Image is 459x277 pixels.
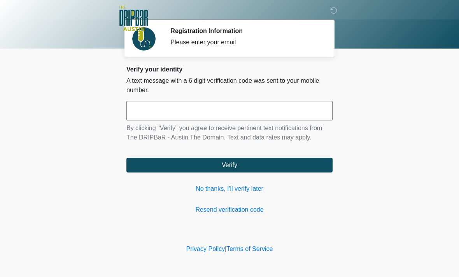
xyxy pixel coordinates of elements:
p: A text message with a 6 digit verification code was sent to your mobile number. [126,76,333,95]
a: | [225,246,226,252]
a: No thanks, I'll verify later [126,184,333,193]
a: Terms of Service [226,246,273,252]
a: Privacy Policy [186,246,225,252]
a: Resend verification code [126,205,333,214]
img: The DRIPBaR - Austin The Domain Logo [119,6,148,31]
div: Please enter your email [170,38,321,47]
h2: Verify your identity [126,66,333,73]
p: By clicking "Verify" you agree to receive pertinent text notifications from The DRIPBaR - Austin ... [126,124,333,142]
img: Agent Avatar [132,27,156,51]
button: Verify [126,158,333,172]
